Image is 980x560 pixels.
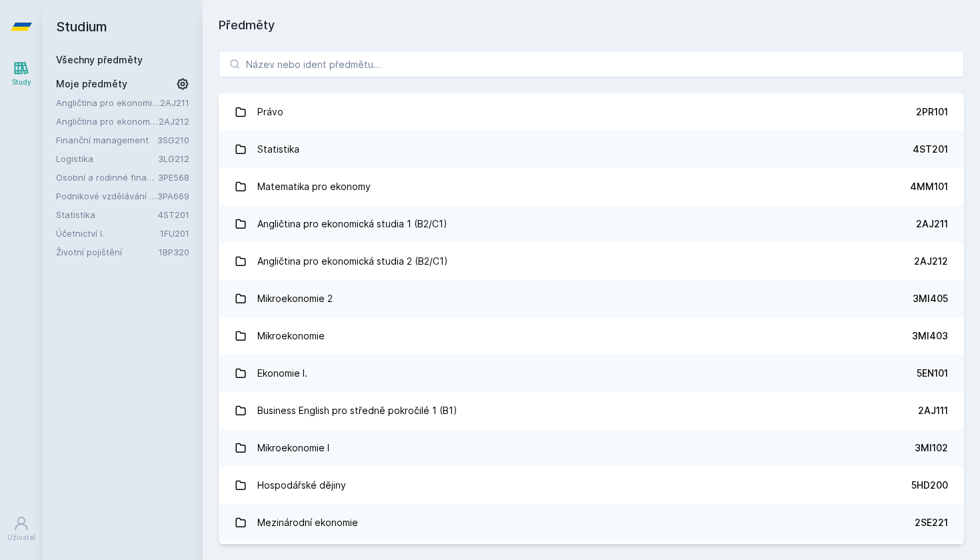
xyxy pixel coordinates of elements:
[160,228,189,239] a: 1FU201
[916,105,948,119] div: 2PR101
[257,173,371,200] div: Matematika pro ekonomy
[257,472,346,499] div: Hospodářské dějiny
[219,243,964,280] a: Angličtina pro ekonomická studia 2 (B2/C1) 2AJ212
[219,93,964,131] a: Právo 2PR101
[257,285,333,312] div: Mikroekonomie 2
[912,329,948,343] div: 3MI403
[257,211,447,237] div: Angličtina pro ekonomická studia 1 (B2/C1)
[257,99,283,125] div: Právo
[56,54,143,65] a: Všechny předměty
[157,135,189,145] a: 3SG210
[911,479,948,492] div: 5HD200
[56,208,158,221] a: Statistika
[56,115,159,128] a: Angličtina pro ekonomická studia 2 (B2/C1)
[257,397,457,424] div: Business English pro středně pokročilé 1 (B1)
[157,191,189,201] a: 3PA669
[913,143,948,156] div: 4ST201
[257,323,325,349] div: Mikroekonomie
[916,217,948,231] div: 2AJ211
[917,367,948,380] div: 5EN101
[160,97,189,108] a: 2AJ211
[219,168,964,205] a: Matematika pro ekonomy 4MM101
[3,53,40,94] a: Study
[219,504,964,541] a: Mezinárodní ekonomie 2SE221
[257,136,299,163] div: Statistika
[914,255,948,268] div: 2AJ212
[158,209,189,220] a: 4ST201
[219,280,964,317] a: Mikroekonomie 2 3MI405
[219,51,964,77] input: Název nebo ident předmětu…
[910,180,948,193] div: 4MM101
[56,152,158,165] a: Logistika
[159,116,189,127] a: 2AJ212
[56,171,158,184] a: Osobní a rodinné finance
[219,131,964,168] a: Statistika 4ST201
[56,227,160,240] a: Účetnictví I.
[158,153,189,164] a: 3LG212
[56,133,157,147] a: Finanční management
[219,16,964,35] h1: Předměty
[257,435,329,461] div: Mikroekonomie I
[219,205,964,243] a: Angličtina pro ekonomická studia 1 (B2/C1) 2AJ211
[56,96,160,109] a: Angličtina pro ekonomická studia 1 (B2/C1)
[159,247,189,257] a: 1BP320
[257,360,307,387] div: Ekonomie I.
[158,172,189,183] a: 3PE568
[219,392,964,429] a: Business English pro středně pokročilé 1 (B1) 2AJ111
[915,516,948,529] div: 2SE221
[918,404,948,417] div: 2AJ111
[219,317,964,355] a: Mikroekonomie 3MI403
[219,355,964,392] a: Ekonomie I. 5EN101
[7,533,35,543] div: Uživatel
[3,509,40,549] a: Uživatel
[257,509,358,536] div: Mezinárodní ekonomie
[257,248,448,275] div: Angličtina pro ekonomická studia 2 (B2/C1)
[56,189,157,203] a: Podnikové vzdělávání v praxi (anglicky)
[913,292,948,305] div: 3MI405
[219,467,964,504] a: Hospodářské dějiny 5HD200
[56,77,127,91] span: Moje předměty
[12,77,31,87] div: Study
[56,245,159,259] a: Životní pojištění
[219,429,964,467] a: Mikroekonomie I 3MI102
[915,441,948,455] div: 3MI102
